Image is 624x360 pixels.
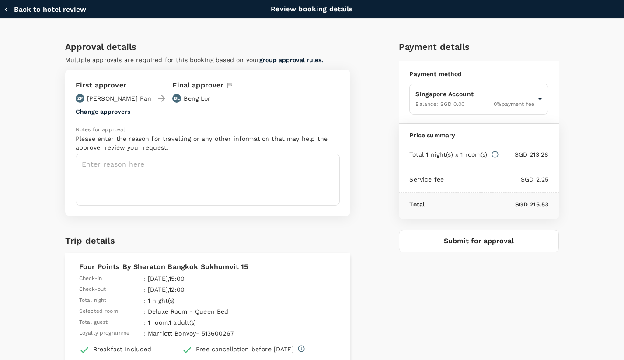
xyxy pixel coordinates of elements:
p: First approver [76,80,152,91]
span: : [144,274,146,283]
p: 1 night(s) [148,296,257,305]
p: [PERSON_NAME] Pan [87,94,152,103]
span: Balance : SGD 0.00 [415,101,464,107]
span: Total night [79,296,107,305]
p: Payment method [409,70,548,78]
span: : [144,285,146,294]
p: [DATE] , 12:00 [148,285,257,294]
span: : [144,307,146,316]
p: Please enter the reason for travelling or any other information that may help the approver review... [76,134,340,152]
button: Submit for approval [399,230,559,252]
div: Singapore AccountBalance: SGD 0.000%payment fee [409,84,548,115]
span: : [144,318,146,327]
p: SGD 215.53 [425,200,548,209]
p: Marriott Bonvoy - 513600267 [148,329,257,338]
p: Review booking details [271,4,353,14]
button: Back to hotel review [3,5,86,14]
p: Notes for approval [76,126,340,134]
p: Price summary [409,131,548,140]
div: Breakfast included [93,345,152,353]
p: ZP [77,95,83,101]
p: Singapore Account [415,90,534,98]
span: 0 % payment fee [494,101,534,107]
p: Deluxe Room - Queen Bed [148,307,257,316]
p: SGD 213.28 [499,150,549,159]
h6: Trip details [65,234,115,248]
p: Four Points By Sheraton Bangkok Sukhumvit 15 [79,262,336,272]
p: Total [409,200,425,209]
span: Selected room [79,307,118,316]
p: Service fee [409,175,444,184]
p: BL [174,95,180,101]
p: Beng Lor [184,94,210,103]
p: SGD 2.25 [444,175,548,184]
table: simple table [79,272,259,338]
span: : [144,296,146,305]
button: group approval rules. [259,56,323,63]
span: : [144,329,146,338]
p: Total 1 night(s) x 1 room(s) [409,150,487,159]
p: Multiple approvals are required for this booking based on your [65,56,350,64]
span: Total guest [79,318,108,327]
p: Final approver [172,80,223,91]
span: Check-in [79,274,102,283]
button: Change approvers [76,108,130,115]
div: Free cancellation before [DATE] [196,345,294,353]
p: 1 room , 1 adult(s) [148,318,257,327]
svg: Full refund before 2025-09-07 14:00 additional details from supplier : CANCEL PERMITTED UP TO 01 ... [297,345,305,353]
h6: Approval details [65,40,350,54]
p: [DATE] , 15:00 [148,274,257,283]
h6: Payment details [399,40,559,54]
span: Check-out [79,285,106,294]
span: Loyalty programme [79,329,130,338]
